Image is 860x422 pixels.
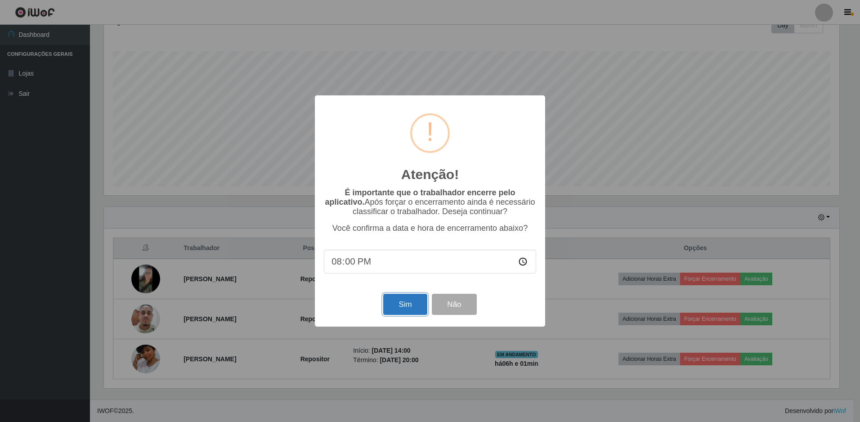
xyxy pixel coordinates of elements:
b: É importante que o trabalhador encerre pelo aplicativo. [325,188,515,207]
p: Você confirma a data e hora de encerramento abaixo? [324,224,536,233]
button: Sim [383,294,427,315]
button: Não [432,294,476,315]
h2: Atenção! [401,166,459,183]
p: Após forçar o encerramento ainda é necessário classificar o trabalhador. Deseja continuar? [324,188,536,216]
